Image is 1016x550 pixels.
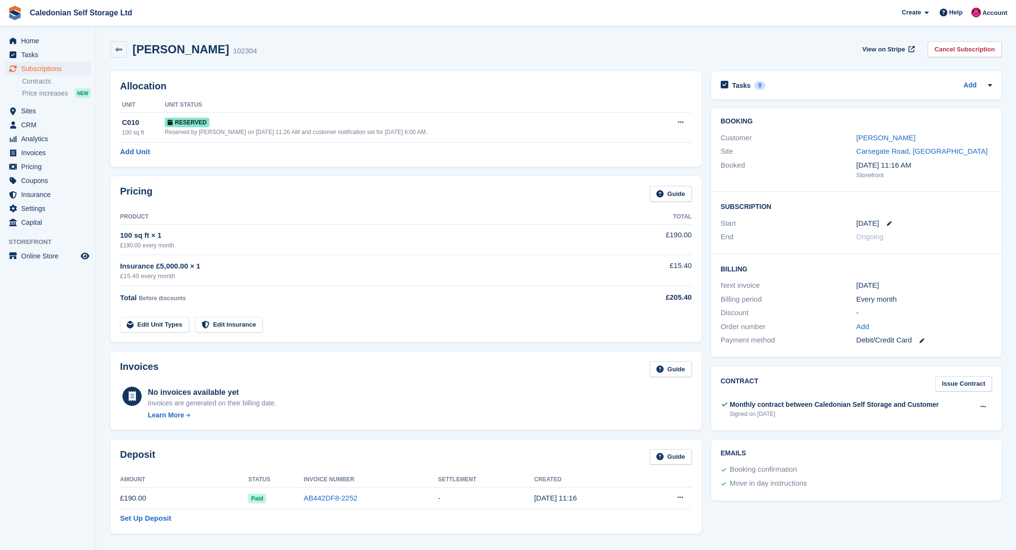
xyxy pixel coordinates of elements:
[856,171,992,180] div: Storefront
[165,128,654,136] div: Reserved by [PERSON_NAME] on [DATE] 11:26 AM and customer notification set for [DATE] 6:00 AM.
[22,77,91,86] a: Contracts
[165,98,654,113] th: Unit Status
[856,134,915,142] a: [PERSON_NAME]
[856,294,992,305] div: Every month
[721,280,857,291] div: Next invoice
[650,449,692,465] a: Guide
[195,317,263,333] a: Edit Insurance
[721,201,992,211] h2: Subscription
[148,398,277,408] div: Invoices are generated on their billing date.
[26,5,136,21] a: Caledonian Self Storage Ltd
[856,232,883,241] span: Ongoing
[120,513,171,524] a: Set Up Deposit
[21,249,79,263] span: Online Store
[721,450,992,457] h2: Emails
[304,472,438,488] th: Invoice Number
[248,494,266,503] span: Paid
[165,118,209,127] span: Reserved
[133,43,229,56] h2: [PERSON_NAME]
[248,472,304,488] th: Status
[5,202,91,215] a: menu
[21,34,79,48] span: Home
[120,147,150,158] a: Add Unit
[22,88,91,98] a: Price increases NEW
[5,104,91,118] a: menu
[22,89,68,98] span: Price increases
[721,376,759,392] h2: Contract
[120,186,153,202] h2: Pricing
[971,8,981,17] img: Donald Mathieson
[438,472,534,488] th: Settlement
[120,449,155,465] h2: Deposit
[304,494,358,502] a: AB442DF8-2252
[902,8,921,17] span: Create
[233,46,257,57] div: 102304
[862,45,905,54] span: View on Stripe
[732,81,751,90] h2: Tasks
[534,494,577,502] time: 2025-08-19 10:16:57 UTC
[856,160,992,171] div: [DATE] 11:16 AM
[721,118,992,125] h2: Booking
[5,34,91,48] a: menu
[21,48,79,61] span: Tasks
[856,218,879,229] time: 2025-09-09 00:00:00 UTC
[21,132,79,146] span: Analytics
[5,118,91,132] a: menu
[148,410,184,420] div: Learn More
[120,488,248,509] td: £190.00
[120,98,165,113] th: Unit
[721,264,992,273] h2: Billing
[21,216,79,229] span: Capital
[730,400,939,410] div: Monthly contract between Caledonian Self Storage and Customer
[438,488,534,509] td: -
[8,6,22,20] img: stora-icon-8386f47178a22dfd0bd8f6a31ec36ba5ce8667c1dd55bd0f319d3a0aa187defe.svg
[120,241,604,250] div: £190.00 every month
[721,232,857,243] div: End
[534,472,641,488] th: Created
[5,146,91,159] a: menu
[120,209,604,225] th: Product
[21,174,79,187] span: Coupons
[21,188,79,201] span: Insurance
[75,88,91,98] div: NEW
[856,321,869,332] a: Add
[122,117,165,128] div: C010
[120,361,158,377] h2: Invoices
[604,292,692,303] div: £205.40
[721,146,857,157] div: Site
[21,202,79,215] span: Settings
[730,410,939,418] div: Signed on [DATE]
[5,132,91,146] a: menu
[21,62,79,75] span: Subscriptions
[5,62,91,75] a: menu
[650,186,692,202] a: Guide
[9,237,96,247] span: Storefront
[5,160,91,173] a: menu
[859,41,917,57] a: View on Stripe
[120,293,137,302] span: Total
[935,376,992,392] a: Issue Contract
[856,307,992,318] div: -
[5,48,91,61] a: menu
[79,250,91,262] a: Preview store
[5,188,91,201] a: menu
[120,81,692,92] h2: Allocation
[856,147,988,155] a: Carsegate Road, [GEOGRAPHIC_DATA]
[5,216,91,229] a: menu
[139,295,186,302] span: Before discounts
[721,321,857,332] div: Order number
[604,209,692,225] th: Total
[5,174,91,187] a: menu
[730,478,807,489] div: Move in day instructions
[21,146,79,159] span: Invoices
[721,335,857,346] div: Payment method
[21,118,79,132] span: CRM
[754,81,765,90] div: 0
[120,230,604,241] div: 100 sq ft × 1
[721,133,857,144] div: Customer
[604,255,692,286] td: £15.40
[21,104,79,118] span: Sites
[650,361,692,377] a: Guide
[856,280,992,291] div: [DATE]
[21,160,79,173] span: Pricing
